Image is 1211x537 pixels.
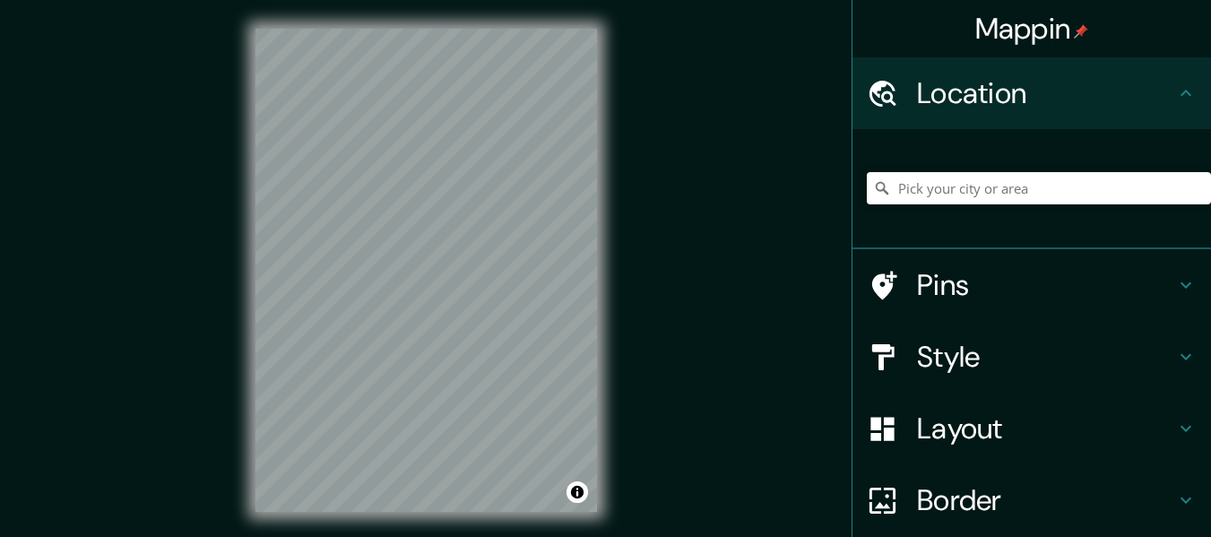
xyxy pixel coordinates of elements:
[852,57,1211,129] div: Location
[852,393,1211,464] div: Layout
[852,249,1211,321] div: Pins
[917,411,1175,446] h4: Layout
[1074,24,1088,39] img: pin-icon.png
[917,482,1175,518] h4: Border
[917,75,1175,111] h4: Location
[975,11,1089,47] h4: Mappin
[852,321,1211,393] div: Style
[255,29,597,512] canvas: Map
[852,464,1211,536] div: Border
[567,481,588,503] button: Toggle attribution
[917,339,1175,375] h4: Style
[867,172,1211,204] input: Pick your city or area
[917,267,1175,303] h4: Pins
